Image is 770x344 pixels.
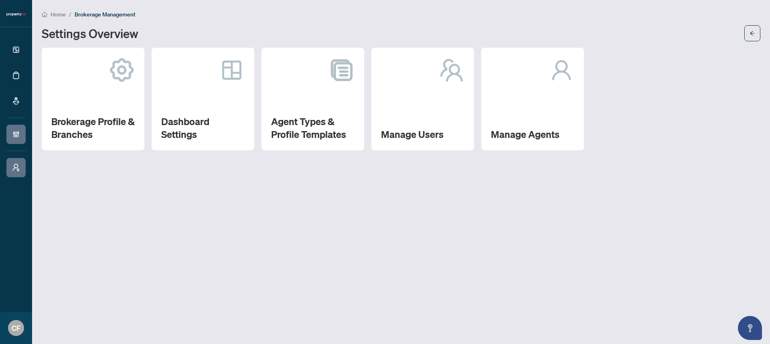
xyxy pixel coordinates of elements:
h2: Manage Agents [491,128,574,141]
h2: Agent Types & Profile Templates [271,115,355,141]
span: CF [12,322,20,334]
span: home [42,12,47,17]
h1: Settings Overview [42,27,138,40]
span: Home [51,11,66,18]
li: / [69,10,71,19]
img: logo [6,12,26,17]
span: Brokerage Management [75,11,136,18]
h2: Dashboard Settings [161,115,245,141]
span: user-switch [12,164,20,172]
h2: Manage Users [381,128,464,141]
h2: Brokerage Profile & Branches [51,115,135,141]
span: arrow-left [750,30,755,36]
button: Open asap [738,316,762,340]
